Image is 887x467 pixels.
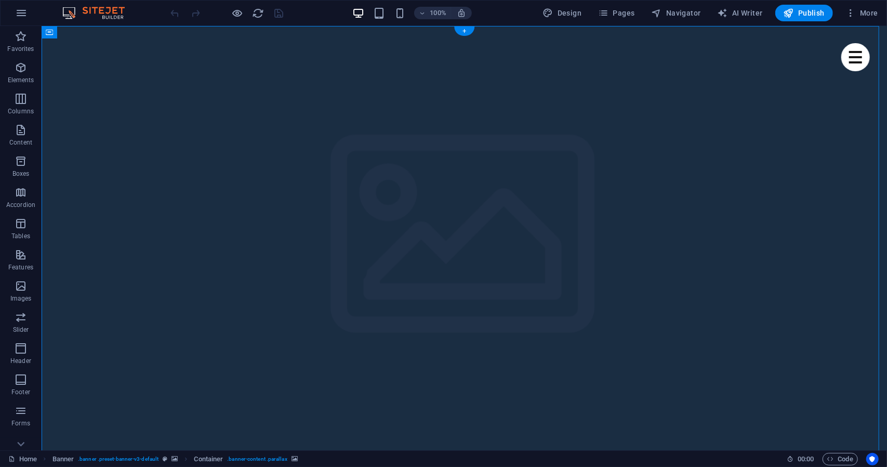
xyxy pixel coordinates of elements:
p: Slider [13,326,29,334]
p: Columns [8,107,34,115]
i: This element is a customizable preset [163,456,167,462]
p: Favorites [7,45,34,53]
span: . banner-content .parallax [227,453,287,465]
i: On resize automatically adjust zoom level to fit chosen device. [457,8,466,18]
p: Forms [11,419,30,427]
button: Publish [775,5,833,21]
span: Pages [598,8,634,18]
span: : [805,455,806,463]
i: This element contains a background [292,456,298,462]
p: Footer [11,388,30,396]
img: Editor Logo [60,7,138,19]
button: Code [823,453,858,465]
a: Click to cancel selection. Double-click to open Pages [8,453,37,465]
button: AI Writer [713,5,767,21]
i: Reload page [253,7,264,19]
button: More [841,5,882,21]
button: Click here to leave preview mode and continue editing [231,7,244,19]
button: Usercentrics [866,453,879,465]
span: AI Writer [718,8,763,18]
p: Header [10,357,31,365]
span: Publish [784,8,825,18]
p: Elements [8,76,34,84]
span: . banner .preset-banner-v3-default [78,453,158,465]
i: This element contains a background [171,456,178,462]
span: Click to select. Double-click to edit [52,453,74,465]
span: 00 00 [798,453,814,465]
span: More [845,8,878,18]
span: Code [827,453,853,465]
div: + [454,27,474,36]
button: 100% [414,7,451,19]
span: Navigator [652,8,701,18]
span: Design [543,8,582,18]
h6: Session time [787,453,814,465]
p: Content [9,138,32,147]
nav: breadcrumb [52,453,298,465]
div: Design (Ctrl+Alt+Y) [539,5,586,21]
button: Pages [594,5,639,21]
p: Features [8,263,33,271]
p: Boxes [12,170,30,178]
button: reload [252,7,264,19]
span: Click to select. Double-click to edit [194,453,223,465]
p: Images [10,294,32,303]
button: Navigator [647,5,705,21]
button: Design [539,5,586,21]
p: Accordion [6,201,35,209]
h6: 100% [430,7,446,19]
p: Tables [11,232,30,240]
